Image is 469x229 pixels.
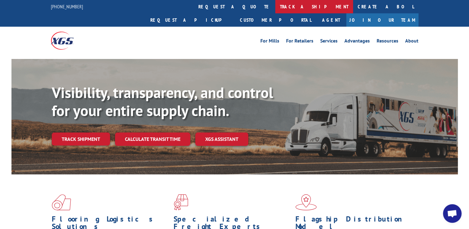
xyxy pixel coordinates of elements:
img: xgs-icon-focused-on-flooring-red [174,194,188,210]
img: xgs-icon-flagship-distribution-model-red [295,194,317,210]
b: Visibility, transparency, and control for your entire supply chain. [52,83,273,120]
a: Agent [316,13,346,27]
a: Calculate transit time [115,132,190,146]
a: XGS ASSISTANT [195,132,248,146]
a: Track shipment [52,132,110,146]
a: Customer Portal [235,13,316,27]
a: Services [320,38,338,45]
a: About [405,38,418,45]
a: Request a pickup [146,13,235,27]
a: [PHONE_NUMBER] [51,3,83,10]
a: Join Our Team [346,13,418,27]
a: Open chat [443,204,462,223]
a: For Retailers [286,38,313,45]
img: xgs-icon-total-supply-chain-intelligence-red [52,194,71,210]
a: For Mills [260,38,279,45]
a: Advantages [344,38,370,45]
a: Resources [377,38,398,45]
